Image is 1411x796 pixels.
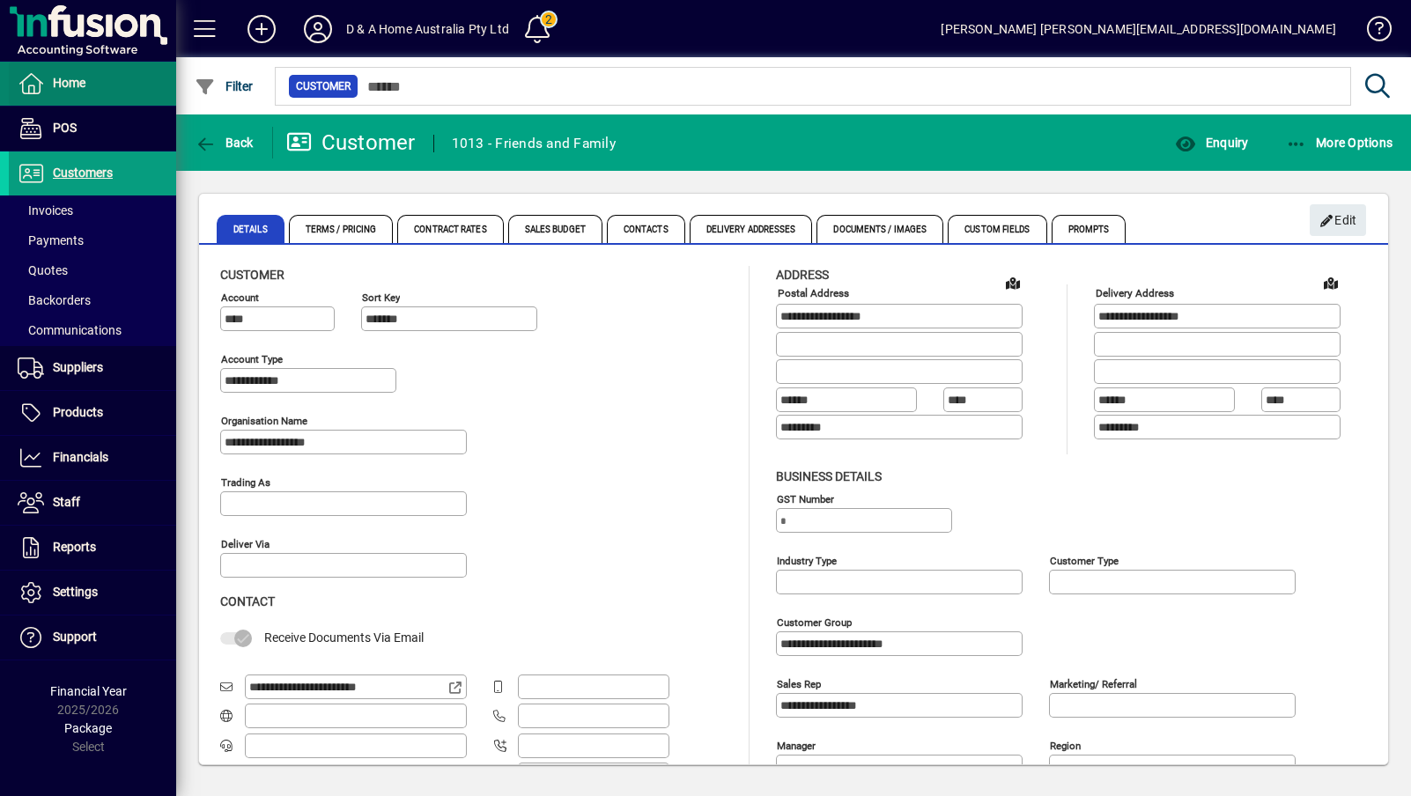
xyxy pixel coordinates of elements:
[1052,215,1127,243] span: Prompts
[221,291,259,304] mat-label: Account
[18,233,84,247] span: Payments
[195,136,254,150] span: Back
[221,538,270,550] mat-label: Deliver via
[941,15,1336,43] div: [PERSON_NAME] [PERSON_NAME][EMAIL_ADDRESS][DOMAIN_NAME]
[195,79,254,93] span: Filter
[53,495,80,509] span: Staff
[53,630,97,644] span: Support
[1282,127,1398,158] button: More Options
[777,615,852,628] mat-label: Customer group
[1354,4,1389,61] a: Knowledge Base
[9,62,176,106] a: Home
[1286,136,1393,150] span: More Options
[1319,206,1357,235] span: Edit
[452,129,616,158] div: 1013 - Friends and Family
[9,255,176,285] a: Quotes
[1171,127,1252,158] button: Enquiry
[53,450,108,464] span: Financials
[9,285,176,315] a: Backorders
[18,263,68,277] span: Quotes
[690,215,813,243] span: Delivery Addresses
[53,585,98,599] span: Settings
[190,127,258,158] button: Back
[53,121,77,135] span: POS
[346,15,509,43] div: D & A Home Australia Pty Ltd
[217,215,284,243] span: Details
[289,215,394,243] span: Terms / Pricing
[9,526,176,570] a: Reports
[1310,204,1366,236] button: Edit
[9,571,176,615] a: Settings
[508,215,602,243] span: Sales Budget
[776,469,882,483] span: Business details
[948,215,1046,243] span: Custom Fields
[9,195,176,225] a: Invoices
[64,721,112,735] span: Package
[9,225,176,255] a: Payments
[53,360,103,374] span: Suppliers
[53,76,85,90] span: Home
[50,684,127,698] span: Financial Year
[9,436,176,480] a: Financials
[999,269,1027,297] a: View on map
[777,677,821,689] mat-label: Sales rep
[777,492,834,505] mat-label: GST Number
[190,70,258,102] button: Filter
[1050,677,1137,689] mat-label: Marketing/ Referral
[9,346,176,390] a: Suppliers
[18,323,122,337] span: Communications
[362,291,400,304] mat-label: Sort key
[220,268,284,282] span: Customer
[9,481,176,525] a: Staff
[9,107,176,151] a: POS
[777,739,816,751] mat-label: Manager
[776,268,829,282] span: Address
[9,615,176,660] a: Support
[53,540,96,554] span: Reports
[9,391,176,435] a: Products
[53,166,113,180] span: Customers
[18,293,91,307] span: Backorders
[233,13,290,45] button: Add
[1050,554,1119,566] mat-label: Customer type
[18,203,73,217] span: Invoices
[816,215,943,243] span: Documents / Images
[397,215,503,243] span: Contract Rates
[220,594,275,608] span: Contact
[221,476,270,489] mat-label: Trading as
[9,315,176,345] a: Communications
[221,353,283,365] mat-label: Account Type
[290,13,346,45] button: Profile
[777,554,837,566] mat-label: Industry type
[607,215,685,243] span: Contacts
[1317,269,1345,297] a: View on map
[53,405,103,419] span: Products
[296,77,351,95] span: Customer
[1175,136,1248,150] span: Enquiry
[264,630,424,645] span: Receive Documents Via Email
[221,415,307,427] mat-label: Organisation name
[286,129,416,157] div: Customer
[176,127,273,158] app-page-header-button: Back
[1050,739,1081,751] mat-label: Region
